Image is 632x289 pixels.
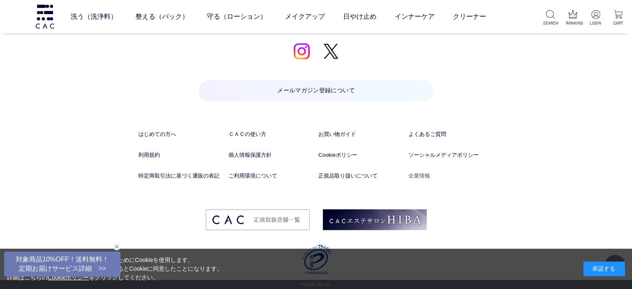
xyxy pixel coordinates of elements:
a: Cookieポリシー [318,151,403,159]
p: SEARCH [543,20,558,26]
img: logo [34,5,55,28]
div: 承諾する [583,262,625,276]
a: はじめての方へ [138,130,224,138]
a: ＣＡＣの使い方 [228,130,313,138]
a: 特定商取引法に基づく通販の表記 [138,172,224,180]
a: メールマガジン登録について [199,80,433,101]
a: RANKING [566,10,580,26]
a: 守る（ローション） [207,5,267,28]
a: SEARCH [543,10,558,26]
a: ソーシャルメディアポリシー [408,151,494,159]
a: クリーナー [453,5,486,28]
a: ご利用環境について [228,172,313,180]
a: CART [611,10,625,26]
a: 正規品取り扱いについて [318,172,403,180]
a: 企業情報 [408,172,494,180]
a: インナーケア [395,5,435,28]
a: お買い物ガイド [318,130,403,138]
a: LOGIN [588,10,603,26]
p: LOGIN [588,20,603,26]
a: 整える（パック） [135,5,189,28]
a: 日やけ止め [343,5,376,28]
p: CART [611,20,625,26]
a: よくあるご質問 [408,130,494,138]
img: footer_image03.png [206,209,310,230]
a: メイクアップ [285,5,325,28]
p: RANKING [566,20,580,26]
a: 個人情報保護方針 [228,151,313,159]
img: footer_image02.png [323,209,427,230]
a: 洗う（洗浄料） [71,5,117,28]
a: 利用規約 [138,151,224,159]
